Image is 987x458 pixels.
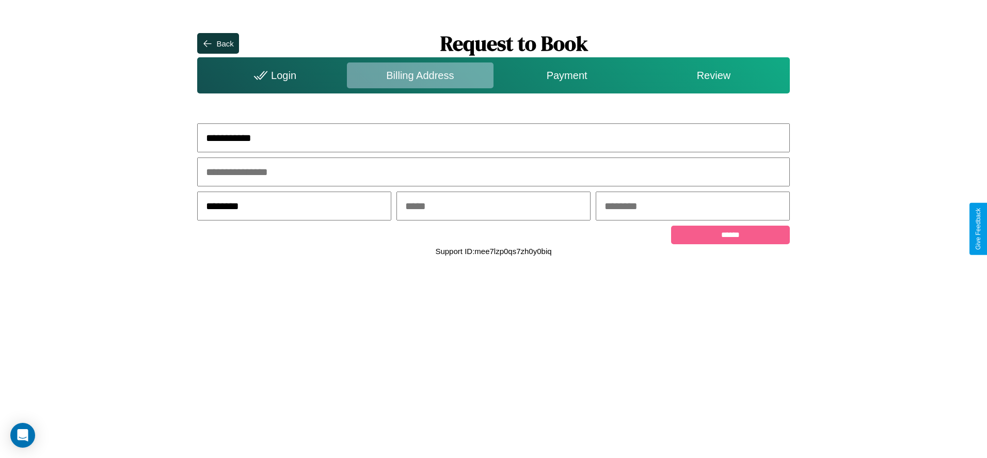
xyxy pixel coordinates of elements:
[494,62,640,88] div: Payment
[216,39,233,48] div: Back
[640,62,787,88] div: Review
[10,423,35,448] div: Open Intercom Messenger
[435,244,551,258] p: Support ID: mee7lzp0qs7zh0y0biq
[200,62,346,88] div: Login
[239,29,790,57] h1: Request to Book
[347,62,494,88] div: Billing Address
[975,208,982,250] div: Give Feedback
[197,33,238,54] button: Back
